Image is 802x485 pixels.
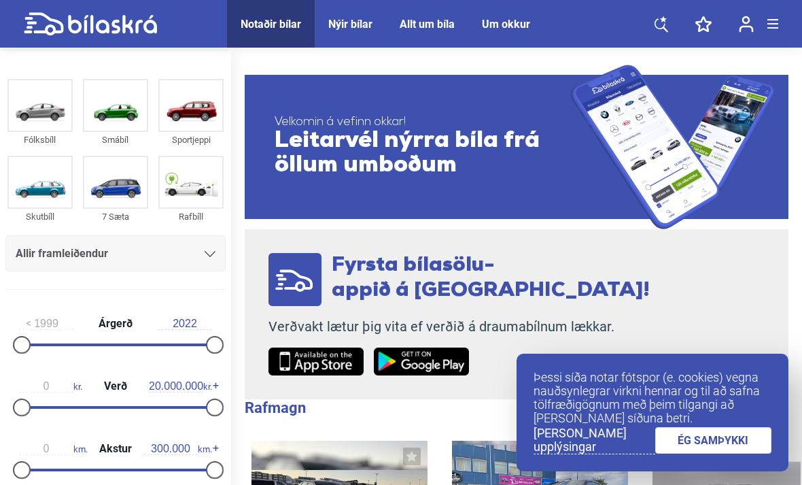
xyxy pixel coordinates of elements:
[16,244,108,263] span: Allir framleiðendur
[328,18,372,31] a: Nýir bílar
[482,18,530,31] a: Um okkur
[158,132,224,148] div: Sportjeppi
[534,427,655,454] a: [PERSON_NAME] upplýsingar
[655,427,772,454] a: ÉG SAMÞYKKI
[275,116,571,129] span: Velkomin á vefinn okkar!
[101,381,130,392] span: Verð
[83,209,148,224] div: 7 Sæta
[158,209,224,224] div: Rafbíll
[739,16,754,33] img: user-login.svg
[7,209,73,224] div: Skutbíll
[96,444,135,454] span: Akstur
[7,132,73,148] div: Fólksbíll
[19,443,88,455] span: km.
[268,318,650,335] p: Verðvakt lætur þig vita ef verðið á draumabílnum lækkar.
[19,380,82,392] span: kr.
[275,129,571,178] span: Leitarvél nýrra bíla frá öllum umboðum
[245,399,306,416] b: Rafmagn
[245,65,788,229] a: Velkomin á vefinn okkar!Leitarvél nýrra bíla frá öllum umboðum
[241,18,301,31] a: Notaðir bílar
[332,255,650,301] span: Fyrsta bílasölu- appið á [GEOGRAPHIC_DATA]!
[534,371,771,425] p: Þessi síða notar fótspor (e. cookies) vegna nauðsynlegrar virkni hennar og til að safna tölfræðig...
[143,443,212,455] span: km.
[95,318,136,329] span: Árgerð
[149,380,212,392] span: kr.
[400,18,455,31] a: Allt um bíla
[83,132,148,148] div: Smábíl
